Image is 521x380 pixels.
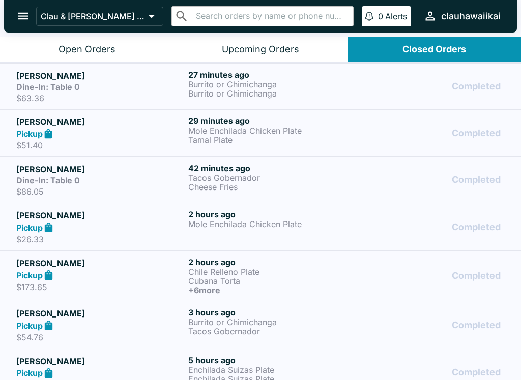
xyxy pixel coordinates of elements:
[441,10,501,22] div: clauhawaiikai
[188,163,356,173] h6: 42 minutes ago
[36,7,163,26] button: Clau & [PERSON_NAME] Cocina 2 - [US_STATE] Kai
[16,186,184,197] p: $86.05
[16,307,184,320] h5: [PERSON_NAME]
[16,223,43,233] strong: Pickup
[16,116,184,128] h5: [PERSON_NAME]
[188,365,356,374] p: Enchilada Suizas Plate
[10,3,36,29] button: open drawer
[16,368,43,378] strong: Pickup
[188,307,356,318] h6: 3 hours ago
[188,286,356,295] h6: + 6 more
[188,173,356,182] p: Tacos Gobernador
[188,219,356,229] p: Mole Enchilada Chicken Plate
[188,267,356,276] p: Chile Relleno Plate
[188,182,356,192] p: Cheese Fries
[188,80,356,89] p: Burrito or Chimichanga
[385,11,407,21] p: Alerts
[188,355,356,365] h6: 5 hours ago
[16,282,184,292] p: $173.65
[419,5,505,27] button: clauhawaiikai
[193,9,349,23] input: Search orders by name or phone number
[16,163,184,175] h5: [PERSON_NAME]
[188,116,356,126] h6: 29 minutes ago
[16,70,184,82] h5: [PERSON_NAME]
[16,270,43,280] strong: Pickup
[41,11,144,21] p: Clau & [PERSON_NAME] Cocina 2 - [US_STATE] Kai
[16,332,184,342] p: $54.76
[188,126,356,135] p: Mole Enchilada Chicken Plate
[188,318,356,327] p: Burrito or Chimichanga
[16,140,184,150] p: $51.40
[16,234,184,244] p: $26.33
[16,82,80,92] strong: Dine-In: Table 0
[402,44,466,55] div: Closed Orders
[188,257,356,267] h6: 2 hours ago
[16,209,184,221] h5: [PERSON_NAME]
[188,135,356,144] p: Tamal Plate
[222,44,299,55] div: Upcoming Orders
[59,44,115,55] div: Open Orders
[378,11,383,21] p: 0
[188,276,356,286] p: Cubana Torta
[16,129,43,139] strong: Pickup
[16,93,184,103] p: $63.36
[188,70,356,80] h6: 27 minutes ago
[188,89,356,98] p: Burrito or Chimichanga
[188,327,356,336] p: Tacos Gobernador
[16,257,184,269] h5: [PERSON_NAME]
[16,175,80,185] strong: Dine-In: Table 0
[16,321,43,331] strong: Pickup
[16,355,184,367] h5: [PERSON_NAME]
[188,209,356,219] h6: 2 hours ago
